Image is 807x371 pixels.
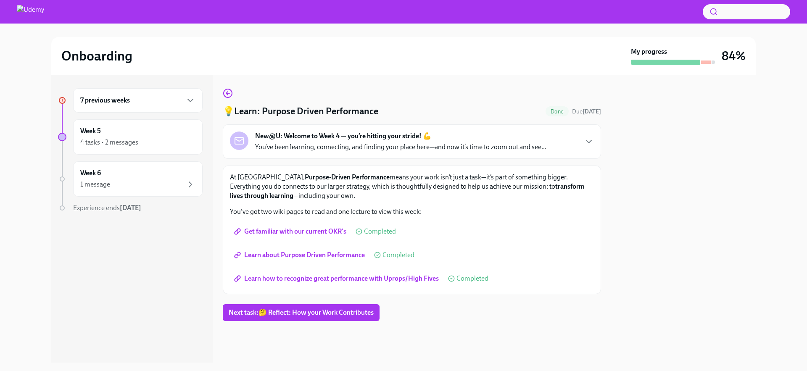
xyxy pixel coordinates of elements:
strong: [DATE] [120,204,141,212]
div: 7 previous weeks [73,88,203,113]
a: Learn about Purpose Driven Performance [230,247,371,263]
span: Next task : 🤔 Reflect: How your Work Contributes [229,308,374,317]
a: Week 61 message [58,161,203,197]
a: Week 54 tasks • 2 messages [58,119,203,155]
span: September 6th, 2025 13:00 [572,108,601,116]
a: Learn how to recognize great performance with Uprops/High Fives [230,270,445,287]
a: Get familiar with our current OKR's [230,223,352,240]
button: Next task:🤔 Reflect: How your Work Contributes [223,304,380,321]
p: You've got two wiki pages to read and one lecture to view this week: [230,207,594,216]
p: You’ve been learning, connecting, and finding your place here—and now it’s time to zoom out and s... [255,142,546,152]
span: Due [572,108,601,115]
strong: New@U: Welcome to Week 4 — you’re hitting your stride! 💪 [255,132,431,141]
span: Learn how to recognize great performance with Uprops/High Fives [236,274,439,283]
h4: 💡Learn: Purpose Driven Performance [223,105,378,118]
span: Completed [364,228,396,235]
span: Completed [382,252,414,258]
span: Learn about Purpose Driven Performance [236,251,365,259]
strong: My progress [631,47,667,56]
strong: Purpose-Driven Performance [305,173,390,181]
h2: Onboarding [61,47,132,64]
span: Experience ends [73,204,141,212]
h6: Week 5 [80,126,101,136]
h3: 84% [722,48,746,63]
span: Done [546,108,569,115]
img: Udemy [17,5,44,18]
p: At [GEOGRAPHIC_DATA], means your work isn’t just a task—it’s part of something bigger. Everything... [230,173,594,200]
h6: 7 previous weeks [80,96,130,105]
div: 4 tasks • 2 messages [80,138,138,147]
span: Completed [456,275,488,282]
strong: [DATE] [583,108,601,115]
div: 1 message [80,180,110,189]
span: Get familiar with our current OKR's [236,227,346,236]
h6: Week 6 [80,168,101,178]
